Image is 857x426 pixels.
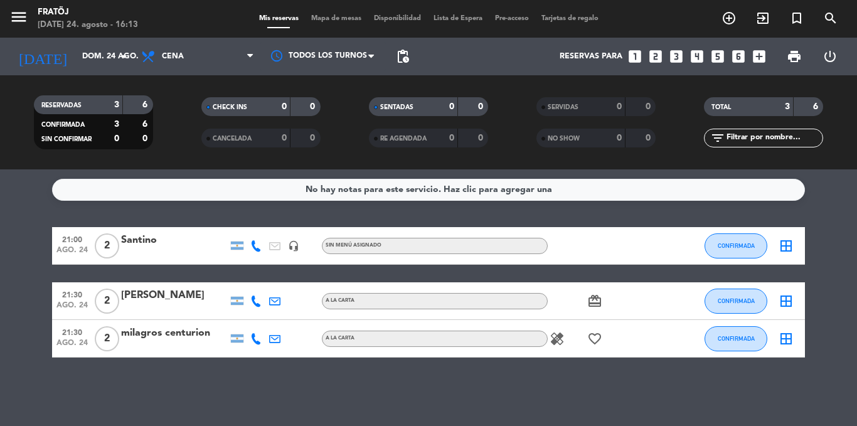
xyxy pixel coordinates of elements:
span: Lista de Espera [427,15,489,22]
span: pending_actions [395,49,410,64]
div: milagros centurion [121,325,228,341]
button: CONFIRMADA [705,326,767,351]
span: 2 [95,289,119,314]
strong: 0 [449,134,454,142]
span: ago. 24 [56,301,88,316]
strong: 3 [785,102,790,111]
span: TOTAL [711,104,731,110]
i: looks_two [647,48,664,65]
i: border_all [779,238,794,253]
strong: 0 [617,134,622,142]
i: turned_in_not [789,11,804,26]
span: 2 [95,233,119,258]
span: CONFIRMADA [718,335,755,342]
i: card_giftcard [587,294,602,309]
span: Disponibilidad [368,15,427,22]
span: NO SHOW [548,136,580,142]
span: ago. 24 [56,339,88,353]
i: add_circle_outline [721,11,737,26]
div: Fratöj [38,6,138,19]
span: A LA CARTA [326,298,354,303]
span: 21:30 [56,324,88,339]
i: looks_3 [668,48,684,65]
span: SIN CONFIRMAR [41,136,92,142]
strong: 3 [114,120,119,129]
strong: 0 [478,134,486,142]
strong: 0 [310,134,317,142]
strong: 0 [617,102,622,111]
div: LOG OUT [812,38,848,75]
span: CONFIRMADA [41,122,85,128]
button: CONFIRMADA [705,289,767,314]
span: SERVIDAS [548,104,578,110]
i: exit_to_app [755,11,770,26]
i: looks_4 [689,48,705,65]
strong: 0 [282,102,287,111]
span: 2 [95,326,119,351]
i: power_settings_new [822,49,838,64]
i: arrow_drop_down [117,49,132,64]
i: favorite_border [587,331,602,346]
span: SENTADAS [380,104,413,110]
strong: 0 [478,102,486,111]
i: looks_one [627,48,643,65]
i: menu [9,8,28,26]
span: CONFIRMADA [718,297,755,304]
div: Santino [121,232,228,248]
span: Tarjetas de regalo [535,15,605,22]
strong: 0 [310,102,317,111]
span: Reservas para [560,52,622,61]
span: CANCELADA [213,136,252,142]
span: 21:30 [56,287,88,301]
span: Cena [162,52,184,61]
i: border_all [779,294,794,309]
div: No hay notas para este servicio. Haz clic para agregar una [306,183,552,197]
span: RE AGENDADA [380,136,427,142]
span: 21:00 [56,232,88,246]
input: Filtrar por nombre... [725,131,822,145]
strong: 0 [449,102,454,111]
button: menu [9,8,28,31]
strong: 0 [114,134,119,143]
span: RESERVADAS [41,102,82,109]
span: Sin menú asignado [326,243,381,248]
i: border_all [779,331,794,346]
div: [PERSON_NAME] [121,287,228,304]
span: A LA CARTA [326,336,354,341]
i: search [823,11,838,26]
button: CONFIRMADA [705,233,767,258]
strong: 6 [142,100,150,109]
strong: 0 [646,134,653,142]
i: filter_list [710,130,725,146]
i: healing [550,331,565,346]
strong: 0 [282,134,287,142]
span: Mis reservas [253,15,305,22]
strong: 0 [142,134,150,143]
strong: 6 [813,102,821,111]
i: looks_6 [730,48,747,65]
i: add_box [751,48,767,65]
strong: 3 [114,100,119,109]
i: looks_5 [710,48,726,65]
span: Pre-acceso [489,15,535,22]
span: print [787,49,802,64]
span: CHECK INS [213,104,247,110]
span: CONFIRMADA [718,242,755,249]
div: [DATE] 24. agosto - 16:13 [38,19,138,31]
span: ago. 24 [56,246,88,260]
span: Mapa de mesas [305,15,368,22]
i: headset_mic [288,240,299,252]
strong: 0 [646,102,653,111]
strong: 6 [142,120,150,129]
i: [DATE] [9,43,76,70]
